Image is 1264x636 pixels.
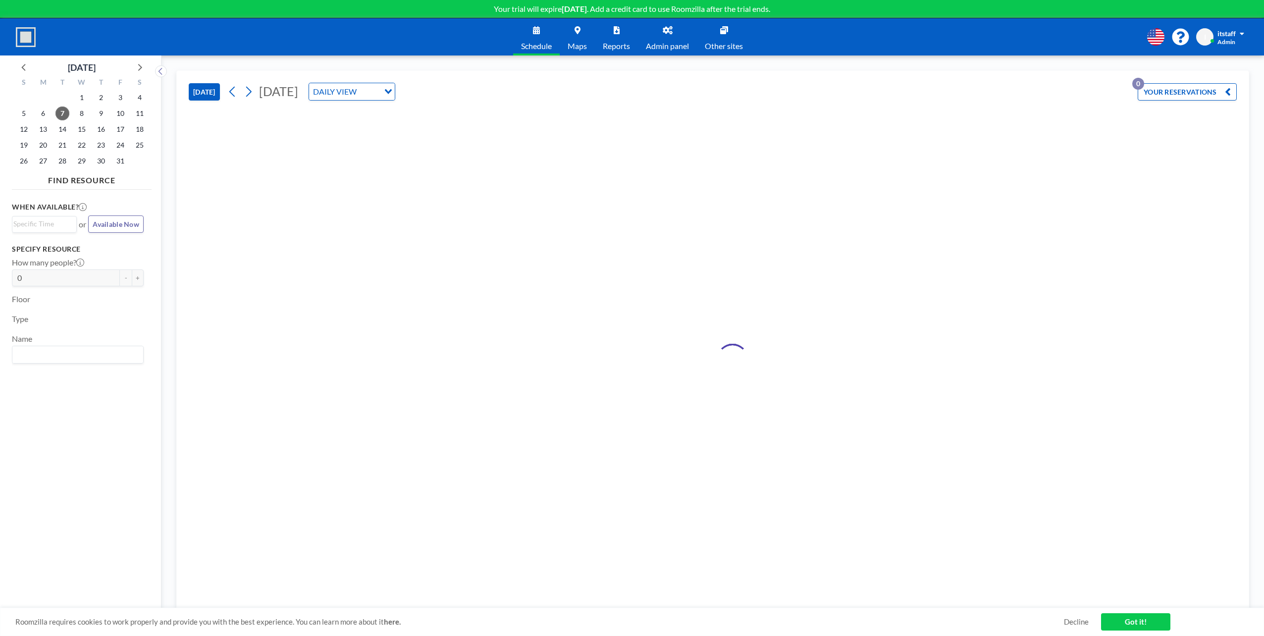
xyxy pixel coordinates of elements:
[94,91,108,105] span: Thursday, October 2, 2025
[12,216,76,231] div: Search for option
[36,122,50,136] span: Monday, October 13, 2025
[12,245,144,254] h3: Specify resource
[94,154,108,168] span: Thursday, October 30, 2025
[513,18,560,55] a: Schedule
[133,91,147,105] span: Saturday, October 4, 2025
[36,154,50,168] span: Monday, October 27, 2025
[75,138,89,152] span: Wednesday, October 22, 2025
[17,138,31,152] span: Sunday, October 19, 2025
[1204,33,1206,42] span: I
[1217,38,1235,46] span: Admin
[113,154,127,168] span: Friday, October 31, 2025
[36,106,50,120] span: Monday, October 6, 2025
[309,83,395,100] div: Search for option
[1217,29,1236,38] span: itstaff
[12,294,30,304] label: Floor
[1101,613,1170,631] a: Got it!
[13,348,138,361] input: Search for option
[560,18,595,55] a: Maps
[75,122,89,136] span: Wednesday, October 15, 2025
[259,84,298,99] span: [DATE]
[638,18,697,55] a: Admin panel
[384,617,401,626] a: here.
[568,42,587,50] span: Maps
[55,122,69,136] span: Tuesday, October 14, 2025
[12,346,143,363] div: Search for option
[133,138,147,152] span: Saturday, October 25, 2025
[1064,617,1089,627] a: Decline
[120,269,132,286] button: -
[113,138,127,152] span: Friday, October 24, 2025
[521,42,552,50] span: Schedule
[75,106,89,120] span: Wednesday, October 8, 2025
[91,77,110,90] div: T
[12,334,32,344] label: Name
[113,91,127,105] span: Friday, October 3, 2025
[603,42,630,50] span: Reports
[189,83,220,101] button: [DATE]
[133,106,147,120] span: Saturday, October 11, 2025
[130,77,149,90] div: S
[705,42,743,50] span: Other sites
[34,77,53,90] div: M
[93,220,139,228] span: Available Now
[133,122,147,136] span: Saturday, October 18, 2025
[16,27,36,47] img: organization-logo
[113,122,127,136] span: Friday, October 17, 2025
[360,85,378,98] input: Search for option
[94,138,108,152] span: Thursday, October 23, 2025
[15,617,1064,627] span: Roomzilla requires cookies to work properly and provide you with the best experience. You can lea...
[94,122,108,136] span: Thursday, October 16, 2025
[75,91,89,105] span: Wednesday, October 1, 2025
[1138,83,1237,101] button: YOUR RESERVATIONS0
[12,171,152,185] h4: FIND RESOURCE
[1132,78,1144,90] p: 0
[55,138,69,152] span: Tuesday, October 21, 2025
[562,4,587,13] b: [DATE]
[311,85,359,98] span: DAILY VIEW
[72,77,92,90] div: W
[55,106,69,120] span: Tuesday, October 7, 2025
[110,77,130,90] div: F
[12,314,28,324] label: Type
[12,258,84,267] label: How many people?
[36,138,50,152] span: Monday, October 20, 2025
[68,60,96,74] div: [DATE]
[75,154,89,168] span: Wednesday, October 29, 2025
[595,18,638,55] a: Reports
[13,218,71,229] input: Search for option
[88,215,144,233] button: Available Now
[14,77,34,90] div: S
[113,106,127,120] span: Friday, October 10, 2025
[697,18,751,55] a: Other sites
[53,77,72,90] div: T
[17,122,31,136] span: Sunday, October 12, 2025
[17,154,31,168] span: Sunday, October 26, 2025
[132,269,144,286] button: +
[79,219,86,229] span: or
[646,42,689,50] span: Admin panel
[55,154,69,168] span: Tuesday, October 28, 2025
[17,106,31,120] span: Sunday, October 5, 2025
[94,106,108,120] span: Thursday, October 9, 2025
